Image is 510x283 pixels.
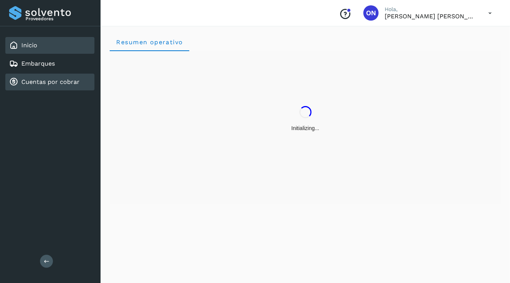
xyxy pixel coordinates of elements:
[385,6,476,13] p: Hola,
[116,39,183,46] span: Resumen operativo
[385,13,476,20] p: OMAR NOE MARTINEZ RUBIO
[21,78,80,85] a: Cuentas por cobrar
[26,16,91,21] p: Proveedores
[5,37,94,54] div: Inicio
[21,60,55,67] a: Embarques
[5,55,94,72] div: Embarques
[5,74,94,90] div: Cuentas por cobrar
[21,42,37,49] a: Inicio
